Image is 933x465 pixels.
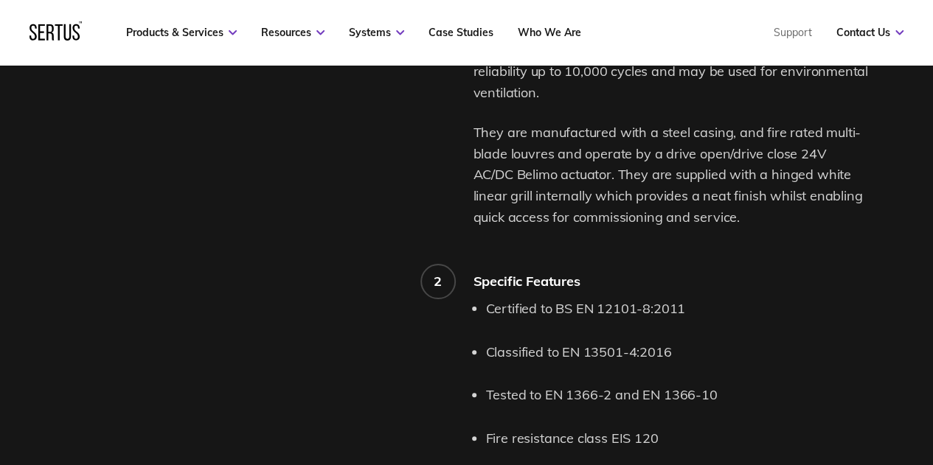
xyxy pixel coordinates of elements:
li: Certified to BS EN 12101-8:2011 [486,298,870,320]
a: Resources [261,26,325,39]
li: Fire resistance class EIS 120 [486,428,870,450]
a: Contact Us [836,26,903,39]
a: Who We Are [518,26,581,39]
a: Case Studies [429,26,493,39]
iframe: Chat Widget [859,394,933,465]
div: Specific Features [474,273,870,290]
p: They are manufactured with a steel casing, and fire rated multi-blade louvres and operate by a dr... [474,122,870,228]
a: Systems [349,26,404,39]
a: Products & Services [126,26,237,39]
li: Classified to EN 13501-4:2016 [486,342,870,363]
a: Support [774,26,812,39]
li: Tested to EN 1366-2 and EN 1366-10 [486,385,870,406]
div: 2 [434,273,442,290]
